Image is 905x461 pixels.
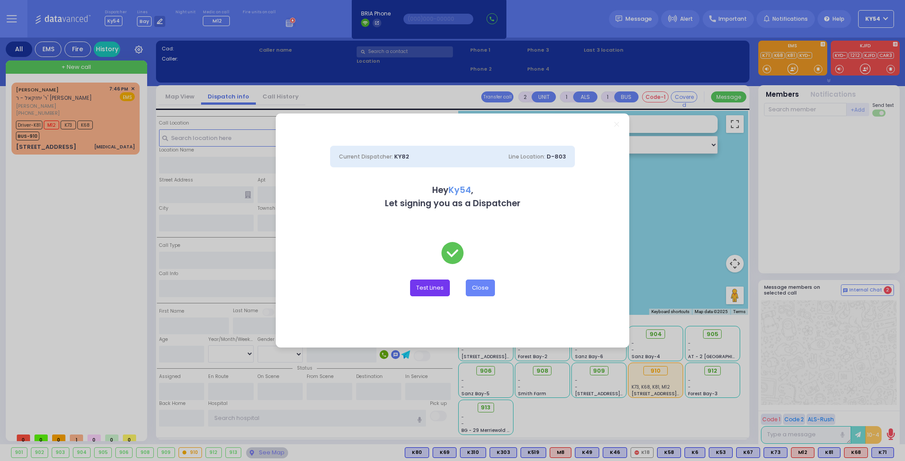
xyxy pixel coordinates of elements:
[509,153,545,160] span: Line Location:
[394,152,409,161] span: KY82
[449,184,471,196] span: Ky54
[614,122,619,127] a: Close
[339,153,393,160] span: Current Dispatcher:
[441,242,464,264] img: check-green.svg
[432,184,473,196] b: Hey ,
[466,280,495,296] button: Close
[410,280,450,296] button: Test Lines
[547,152,566,161] span: D-803
[385,197,521,209] b: Let signing you as a Dispatcher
